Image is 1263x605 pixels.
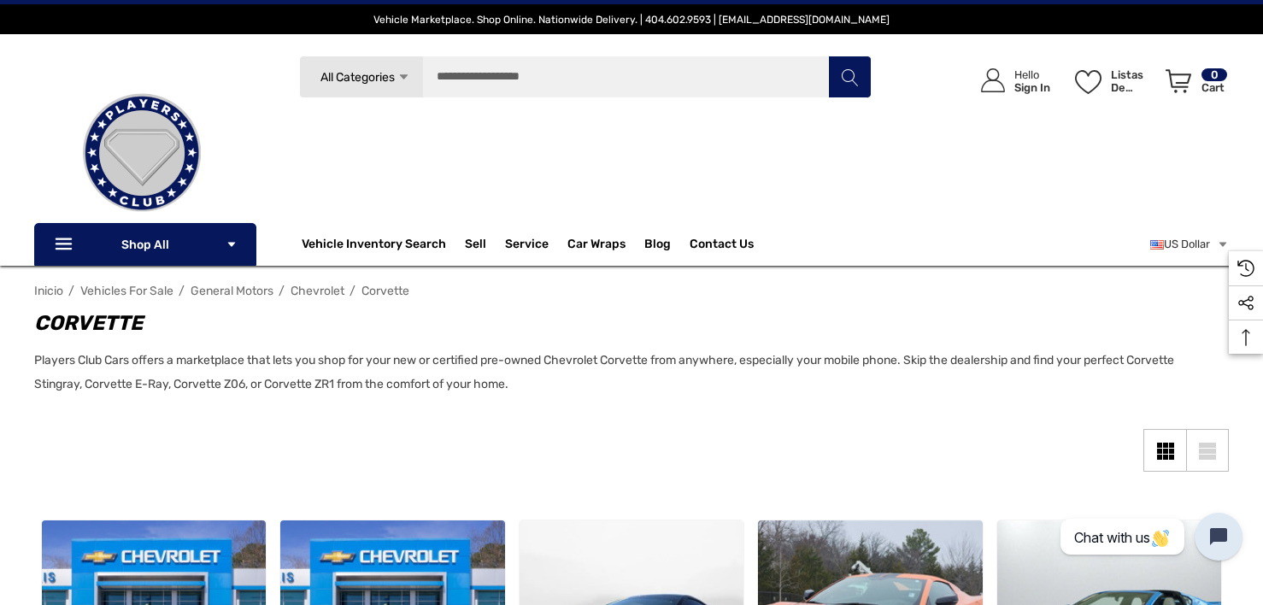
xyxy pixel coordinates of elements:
[1150,227,1229,261] a: Seleccionar moneda: USD
[302,237,446,256] a: Vehicle Inventory Search
[1166,69,1191,93] svg: Review Your Cart
[1237,295,1254,312] svg: Social Media
[981,68,1005,92] svg: Icon User Account
[299,56,423,98] a: All Categories Icon Arrow Down Icon Arrow Up
[1075,70,1101,94] svg: Listas de deseos
[34,308,1212,338] h1: Corvette
[1229,329,1263,346] svg: Top
[567,227,644,261] a: Car Wraps
[291,284,344,298] a: Chevrolet
[320,70,394,85] span: All Categories
[56,68,227,238] img: Players Club | Cars For Sale
[567,237,626,256] span: Car Wraps
[34,284,63,298] a: Inicio
[191,284,273,298] a: General Motors
[690,237,754,256] a: Contact Us
[397,71,410,84] svg: Icon Arrow Down
[1067,51,1158,110] a: Listas de deseos Listas de deseos
[465,237,486,256] span: Sell
[1237,260,1254,277] svg: Recently Viewed
[828,56,871,98] button: Buscar
[361,284,409,298] a: Corvette
[465,227,505,261] a: Sell
[1158,51,1229,118] a: Carrito con 0 artículos
[373,14,890,26] span: Vehicle Marketplace. Shop Online. Nationwide Delivery. | 404.602.9593 | [EMAIL_ADDRESS][DOMAIN_NAME]
[1014,68,1050,81] p: Hello
[226,238,238,250] svg: Icon Arrow Down
[1201,81,1227,94] p: Cart
[1201,68,1227,81] p: 0
[505,237,549,256] a: Service
[34,276,1229,306] nav: Breadcrumb
[80,284,173,298] a: Vehicles For Sale
[1014,81,1050,94] p: Sign In
[1143,429,1186,472] a: Grid View
[644,237,671,256] a: Blog
[1111,68,1156,94] p: Listas de deseos
[34,349,1212,396] p: Players Club Cars offers a marketplace that lets you shop for your new or certified pre-owned Che...
[1186,429,1229,472] a: List View
[53,235,79,255] svg: Icon Line
[34,223,256,266] p: Shop All
[961,51,1059,110] a: Iniciar sesión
